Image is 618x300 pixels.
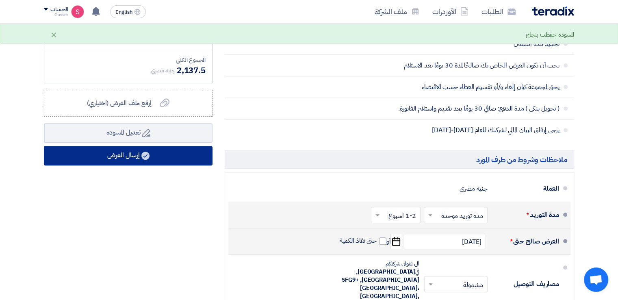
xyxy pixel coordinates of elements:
a: الأوردرات [426,2,475,21]
div: الحساب [50,6,68,13]
a: الطلبات [475,2,522,21]
div: جنيه مصري [460,181,488,196]
span: يحق لمجموعة كيان إلغاء و/أو تقسيم العطاء حسب الاقتضاء [292,83,559,91]
input: سنة-شهر-يوم [404,234,485,249]
button: English [110,5,146,18]
span: ( تحويل بنكى ) مدة الدفع: صافي 30 يومًا بعد تقديم واستلام الفاتورة. [292,104,559,113]
span: 2,137.5 [177,64,206,76]
div: العرض صالح حتى [494,232,559,251]
div: Gasser [44,13,68,17]
button: تعديل المسوده [44,123,213,143]
div: المسوده حفظت بنجاح [526,30,574,39]
div: مدة التوريد [494,205,559,225]
div: المجموع الكلي [51,56,206,64]
span: إرفع ملف العرض (اختياري) [87,98,152,108]
span: أو [386,237,391,246]
img: unnamed_1748516558010.png [71,5,84,18]
img: Teradix logo [532,7,574,16]
span: يرجى إرفاق البيان المالي لشركتك للعام [DATE]-[DATE] [292,126,559,134]
a: ملف الشركة [368,2,426,21]
label: حتى نفاذ الكمية [340,237,387,245]
a: Open chat [584,267,608,292]
span: جنيه مصري [150,66,175,75]
span: English [115,9,132,15]
span: يجب أن يكون العرض الخاص بك صالحًا لمدة 30 يومًا بعد الاستلام [292,61,559,70]
div: × [50,30,57,39]
div: مصاريف التوصيل [494,274,559,294]
div: العملة [494,179,559,198]
h5: ملاحظات وشروط من طرف المورد [225,150,574,169]
button: إرسال العرض [44,146,213,165]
